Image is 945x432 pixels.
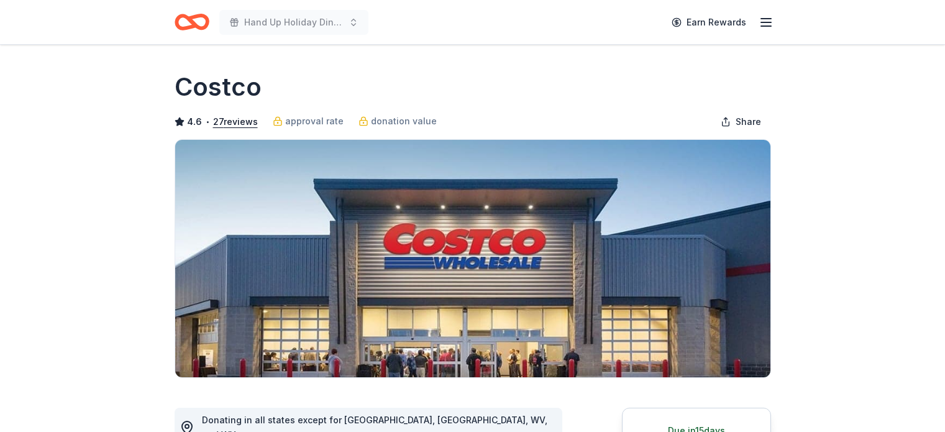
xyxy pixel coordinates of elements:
button: Share [711,109,771,134]
a: donation value [358,114,437,129]
span: Share [736,114,761,129]
h1: Costco [175,70,262,104]
span: • [205,117,209,127]
button: 27reviews [213,114,258,129]
span: Hand Up Holiday Dinner and Auction [244,15,344,30]
span: approval rate [285,114,344,129]
button: Hand Up Holiday Dinner and Auction [219,10,368,35]
span: 4.6 [187,114,202,129]
img: Image for Costco [175,140,770,377]
a: Earn Rewards [664,11,754,34]
a: Home [175,7,209,37]
a: approval rate [273,114,344,129]
span: donation value [371,114,437,129]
